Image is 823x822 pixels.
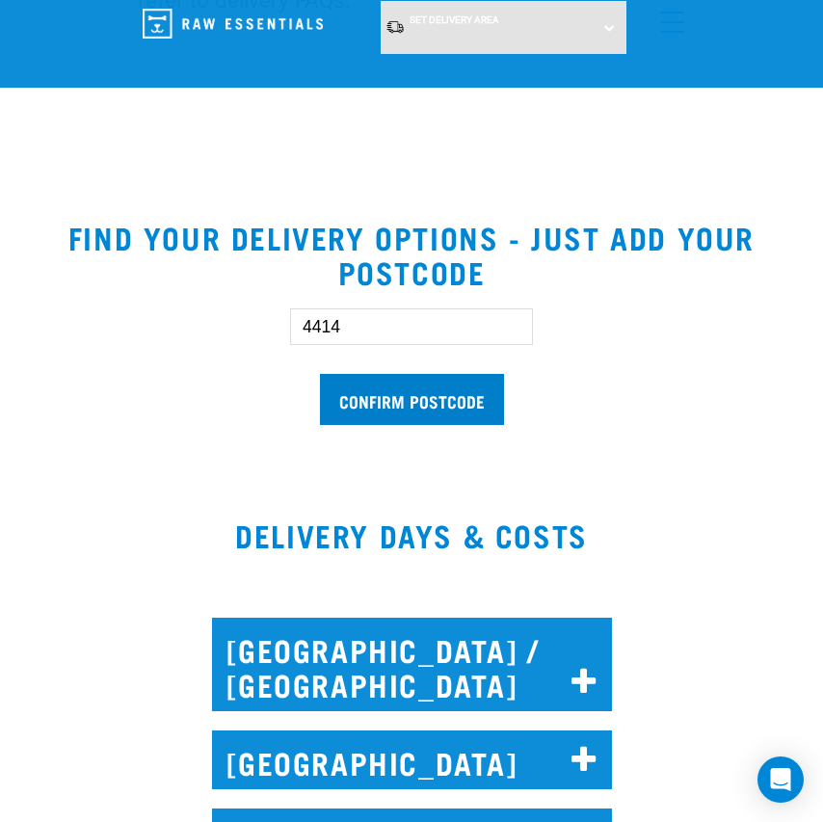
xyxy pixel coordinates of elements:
img: Raw Essentials Logo [143,9,323,39]
img: van-moving.png [385,19,405,35]
span: Set Delivery Area [410,14,499,25]
h2: [GEOGRAPHIC_DATA] / [GEOGRAPHIC_DATA] [212,618,612,711]
h2: Find your delivery options - just add your postcode [23,220,800,289]
input: Enter your postcode here... [290,308,533,345]
div: Open Intercom Messenger [757,756,804,803]
h2: [GEOGRAPHIC_DATA] [212,730,612,789]
input: Confirm postcode [320,374,504,425]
